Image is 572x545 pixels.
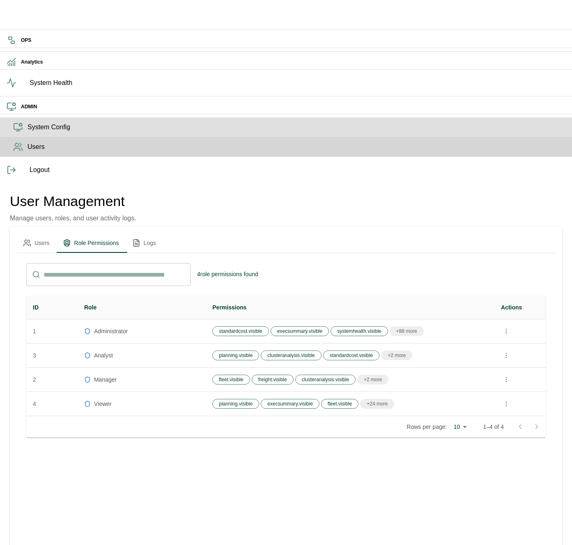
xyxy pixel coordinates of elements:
span: +24 more [363,401,391,408]
span: planning.visible [216,401,255,408]
span: standardcost.visible [216,328,265,335]
span: execsummary.visible [274,328,325,335]
p: 1 [33,327,71,335]
p: Manager [94,376,117,384]
h6: ADMIN [21,103,565,111]
div: +2 more [381,350,412,360]
p: Viewer [94,400,112,408]
h4: User Management [10,193,136,210]
button: Users [16,233,56,253]
div: admin tabs [16,233,556,253]
div: +2 more [357,375,388,385]
span: clusteranalysis.visible [264,352,317,359]
p: 2 [33,376,71,384]
div: 10 [450,421,470,433]
h6: Analytics [21,58,565,66]
span: standardcost.visible [327,352,376,359]
h6: OPS [21,37,565,44]
span: +2 more [361,376,385,383]
span: execsummary.visible [264,401,315,408]
p: Administrator [94,327,128,335]
span: +2 more [384,352,409,359]
div: ID [33,302,71,312]
div: +24 more [360,399,394,409]
button: Logs [126,233,163,253]
div: Role [84,302,199,312]
span: freight.visible [255,376,290,383]
p: 1–4 of 4 [483,423,504,431]
span: clusteranalysis.visible [299,376,352,383]
p: 4 [33,400,71,408]
div: Actions [501,302,539,312]
span: System Health [30,78,565,88]
span: planning.visible [216,352,255,359]
span: Logout [30,165,565,175]
span: fleet.visible [216,376,246,383]
div: Permissions [212,302,488,312]
span: +88 more [393,328,420,335]
span: fleet.visible [325,401,355,408]
p: Manage users, roles, and user activity logs. [10,213,136,223]
button: Role Permissions [56,233,126,253]
div: +88 more [390,326,424,336]
h6: 4 role permissions found [197,270,258,279]
p: Rows per page: [407,423,447,431]
span: System Config [28,122,565,132]
p: 3 [33,351,71,360]
span: Users [28,142,565,152]
span: systemhealth.visible [334,328,384,335]
p: Analyst [94,351,113,360]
